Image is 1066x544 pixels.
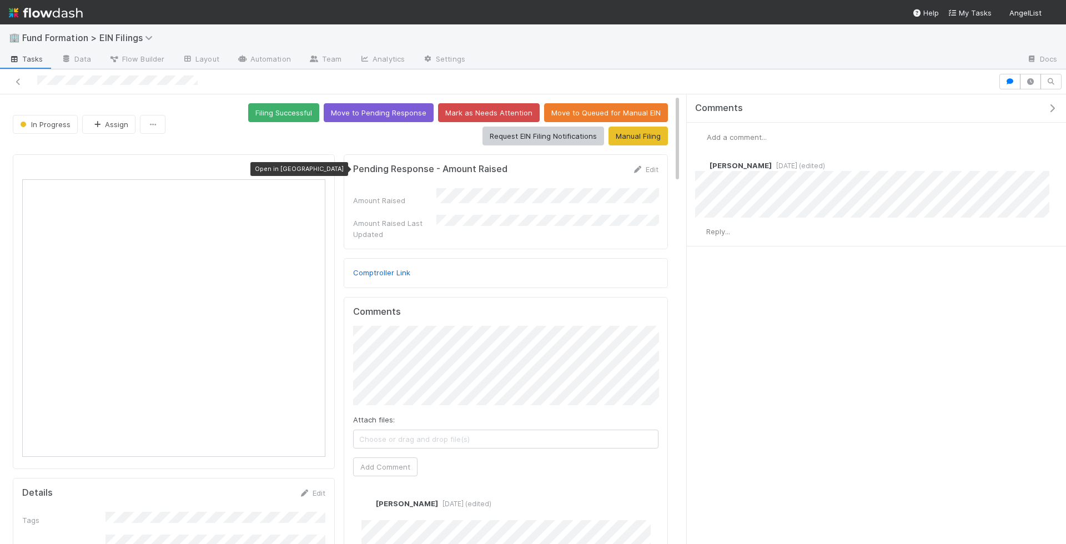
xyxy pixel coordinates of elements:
[376,499,438,508] span: [PERSON_NAME]
[361,498,373,509] img: avatar_892eb56c-5b5a-46db-bf0b-2a9023d0e8f8.png
[438,500,491,508] span: [DATE] (edited)
[438,103,540,122] button: Mark as Needs Attention
[353,306,658,318] h5: Comments
[353,268,410,277] a: Comptroller Link
[544,103,668,122] button: Move to Queued for Manual EIN
[772,162,825,170] span: [DATE] (edited)
[173,51,228,69] a: Layout
[1009,8,1042,17] span: AngelList
[632,165,658,174] a: Edit
[228,51,300,69] a: Automation
[948,8,992,17] span: My Tasks
[100,51,173,69] a: Flow Builder
[13,115,78,134] button: In Progress
[354,430,658,448] span: Choose or drag and drop file(s)
[353,414,395,425] label: Attach files:
[353,218,436,240] div: Amount Raised Last Updated
[9,53,43,64] span: Tasks
[696,132,707,143] img: avatar_892eb56c-5b5a-46db-bf0b-2a9023d0e8f8.png
[353,164,507,175] h5: Pending Response - Amount Raised
[609,127,668,145] button: Manual Filing
[948,7,992,18] a: My Tasks
[710,161,772,170] span: [PERSON_NAME]
[1018,51,1066,69] a: Docs
[299,488,325,497] a: Edit
[300,51,350,69] a: Team
[482,127,604,145] button: Request EIN Filing Notifications
[82,115,135,134] button: Assign
[22,487,53,498] h5: Details
[324,103,434,122] button: Move to Pending Response
[414,51,474,69] a: Settings
[9,3,83,22] img: logo-inverted-e16ddd16eac7371096b0.svg
[22,32,158,43] span: Fund Formation > EIN Filings
[706,227,730,236] span: Reply...
[52,51,100,69] a: Data
[248,103,319,122] button: Filing Successful
[350,51,414,69] a: Analytics
[353,457,418,476] button: Add Comment
[695,160,706,171] img: avatar_892eb56c-5b5a-46db-bf0b-2a9023d0e8f8.png
[707,133,767,142] span: Add a comment...
[22,515,105,526] div: Tags
[912,7,939,18] div: Help
[695,103,743,114] span: Comments
[353,195,436,206] div: Amount Raised
[9,33,20,42] span: 🏢
[695,226,706,238] img: avatar_892eb56c-5b5a-46db-bf0b-2a9023d0e8f8.png
[109,53,164,64] span: Flow Builder
[1046,8,1057,19] img: avatar_892eb56c-5b5a-46db-bf0b-2a9023d0e8f8.png
[18,120,71,129] span: In Progress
